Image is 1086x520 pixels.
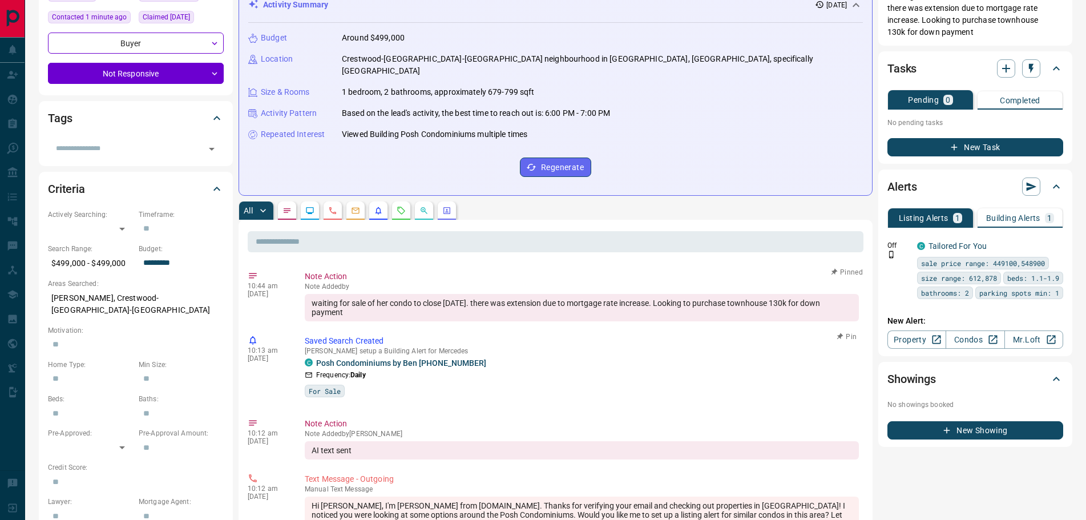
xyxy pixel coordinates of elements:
p: Building Alerts [986,214,1040,222]
p: [DATE] [248,493,288,501]
h2: Showings [887,370,936,388]
p: Around $499,000 [342,32,405,44]
div: Tags [48,104,224,132]
button: New Showing [887,421,1063,440]
p: Pre-Approval Amount: [139,428,224,438]
div: Criteria [48,175,224,203]
a: Tailored For You [928,241,987,251]
div: Tasks [887,55,1063,82]
p: Text Message - Outgoing [305,473,859,485]
a: Posh Condominiums by Ben [PHONE_NUMBER] [316,358,486,368]
div: Showings [887,365,1063,393]
p: New Alert: [887,315,1063,327]
div: Alerts [887,173,1063,200]
p: Note Action [305,271,859,283]
span: Contacted 1 minute ago [52,11,127,23]
p: No showings booked [887,400,1063,410]
p: Listing Alerts [899,214,948,222]
svg: Emails [351,206,360,215]
p: Saved Search Created [305,335,859,347]
span: parking spots min: 1 [979,287,1059,299]
p: Credit Score: [48,462,224,473]
p: Text Message [305,485,859,493]
p: Baths: [139,394,224,404]
svg: Agent Actions [442,206,451,215]
p: 0 [946,96,950,104]
div: Not Responsive [48,63,224,84]
svg: Listing Alerts [374,206,383,215]
p: 10:12 am [248,485,288,493]
p: Note Action [305,418,859,430]
p: Pre-Approved: [48,428,133,438]
div: AI text sent [305,441,859,459]
h2: Tags [48,109,72,127]
p: Budget [261,32,287,44]
p: Activity Pattern [261,107,317,119]
p: Based on the lead's activity, the best time to reach out is: 6:00 PM - 7:00 PM [342,107,610,119]
p: 1 [1047,214,1052,222]
p: 10:13 am [248,346,288,354]
span: For Sale [309,385,341,397]
p: Min Size: [139,360,224,370]
p: 1 bedroom, 2 bathrooms, approximately 679-799 sqft [342,86,535,98]
button: Open [204,141,220,157]
p: Crestwood-[GEOGRAPHIC_DATA]-[GEOGRAPHIC_DATA] neighbourhood in [GEOGRAPHIC_DATA], [GEOGRAPHIC_DAT... [342,53,863,77]
p: 10:44 am [248,282,288,290]
p: Mortgage Agent: [139,497,224,507]
p: Timeframe: [139,209,224,220]
div: Tue Sep 16 2025 [48,11,133,27]
p: Frequency: [316,370,366,380]
svg: Calls [328,206,337,215]
p: Off [887,240,910,251]
p: [DATE] [248,354,288,362]
p: Pending [908,96,939,104]
p: Lawyer: [48,497,133,507]
svg: Requests [397,206,406,215]
button: Pin [830,332,863,342]
p: Actively Searching: [48,209,133,220]
p: Size & Rooms [261,86,310,98]
button: Pinned [830,267,863,277]
span: sale price range: 449100,548900 [921,257,1045,269]
p: Location [261,53,293,65]
svg: Opportunities [419,206,429,215]
div: Buyer [48,33,224,54]
a: Mr.Loft [1004,330,1063,349]
p: Note Added by [PERSON_NAME] [305,430,859,438]
h2: Tasks [887,59,917,78]
svg: Lead Browsing Activity [305,206,314,215]
a: Property [887,330,946,349]
p: [DATE] [248,290,288,298]
p: Repeated Interest [261,128,325,140]
div: condos.ca [917,242,925,250]
button: New Task [887,138,1063,156]
svg: Push Notification Only [887,251,895,259]
div: condos.ca [305,358,313,366]
button: Regenerate [520,158,591,177]
p: Motivation: [48,325,224,336]
p: 1 [955,214,960,222]
div: Wed Aug 27 2025 [139,11,224,27]
p: Home Type: [48,360,133,370]
p: Search Range: [48,244,133,254]
p: Budget: [139,244,224,254]
strong: Daily [350,371,366,379]
p: No pending tasks [887,114,1063,131]
h2: Alerts [887,178,917,196]
p: Beds: [48,394,133,404]
div: waiting for sale of her condo to close [DATE]. there was extension due to mortgage rate increase.... [305,294,859,321]
p: 10:12 am [248,429,288,437]
h2: Criteria [48,180,85,198]
a: Condos [946,330,1004,349]
p: Completed [1000,96,1040,104]
svg: Notes [282,206,292,215]
p: Viewed Building Posh Condominiums multiple times [342,128,527,140]
p: [PERSON_NAME] setup a Building Alert for Mercedes [305,347,859,355]
p: $499,000 - $499,000 [48,254,133,273]
p: Areas Searched: [48,279,224,289]
p: [PERSON_NAME], Crestwood-[GEOGRAPHIC_DATA]-[GEOGRAPHIC_DATA] [48,289,224,320]
span: beds: 1.1-1.9 [1007,272,1059,284]
span: bathrooms: 2 [921,287,969,299]
span: size range: 612,878 [921,272,997,284]
p: [DATE] [248,437,288,445]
